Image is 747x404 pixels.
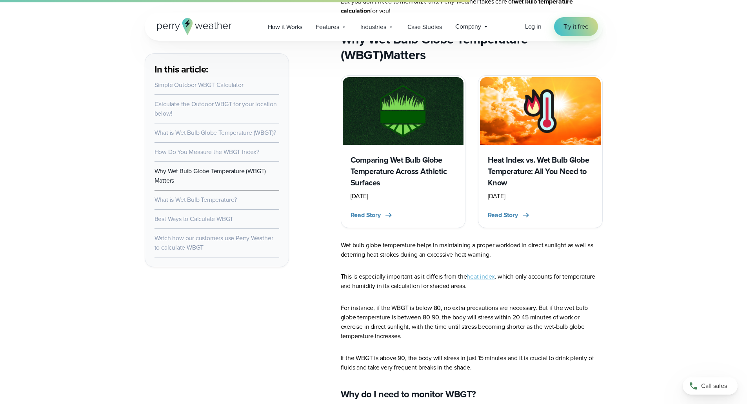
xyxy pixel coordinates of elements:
div: [DATE] [351,192,456,201]
a: Calculate the Outdoor WBGT for your location below! [154,100,277,118]
div: slideshow [341,75,603,228]
a: How Do You Measure the WBGT Index? [154,147,259,156]
span: Features [316,22,339,32]
span: Read Story [488,210,518,220]
p: This is especially important as it differs from the , which only accounts for temperature and hum... [341,272,603,291]
h2: Matters [341,31,603,63]
a: Call sales [683,377,738,395]
a: How it Works [261,19,309,35]
span: How it Works [268,22,303,32]
h3: Why do I need to monitor WBGT? [341,388,603,400]
a: Try it free [554,17,598,36]
a: Watch how our customers use Perry Weather to calculate WBGT [154,234,273,252]
span: Industries [360,22,386,32]
img: Wet bulb globe temperature surfaces wbgt [343,77,463,145]
a: What is Wet Bulb Temperature? [154,195,237,204]
strong: Why Wet Bulb Globe Temperature (WBGT) [341,30,528,64]
span: Case Studies [407,22,442,32]
a: Case Studies [401,19,449,35]
div: [DATE] [488,192,593,201]
h3: Comparing Wet Bulb Globe Temperature Across Athletic Surfaces [351,154,456,188]
a: Best Ways to Calculate WBGT [154,214,234,223]
img: Heat Index vs Wet bulb globe temperature [480,77,601,145]
p: For instance, if the WBGT is below 80, no extra precautions are necessary. But if the wet bulb gl... [341,303,603,341]
a: Log in [525,22,542,31]
span: Read Story [351,210,381,220]
h3: In this article: [154,63,279,76]
a: Why Wet Bulb Globe Temperature (WBGT) Matters [154,167,266,185]
p: Wet bulb globe temperature helps in maintaining a proper workload in direct sunlight as well as d... [341,241,603,259]
span: Company [455,22,481,31]
button: Read Story [351,210,393,220]
a: heat index [467,272,494,281]
a: Heat Index vs Wet bulb globe temperature Heat Index vs. Wet Bulb Globe Temperature: All You Need ... [478,75,603,228]
a: Wet bulb globe temperature surfaces wbgt Comparing Wet Bulb Globe Temperature Across Athletic Sur... [341,75,465,228]
span: Call sales [701,381,727,391]
a: Simple Outdoor WBGT Calculator [154,80,244,89]
a: What is Wet Bulb Globe Temperature (WBGT)? [154,128,276,137]
p: If the WBGT is above 90, the body will stress in just 15 minutes and it is crucial to drink plent... [341,353,603,372]
button: Read Story [488,210,531,220]
span: Try it free [563,22,589,31]
h3: Heat Index vs. Wet Bulb Globe Temperature: All You Need to Know [488,154,593,188]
